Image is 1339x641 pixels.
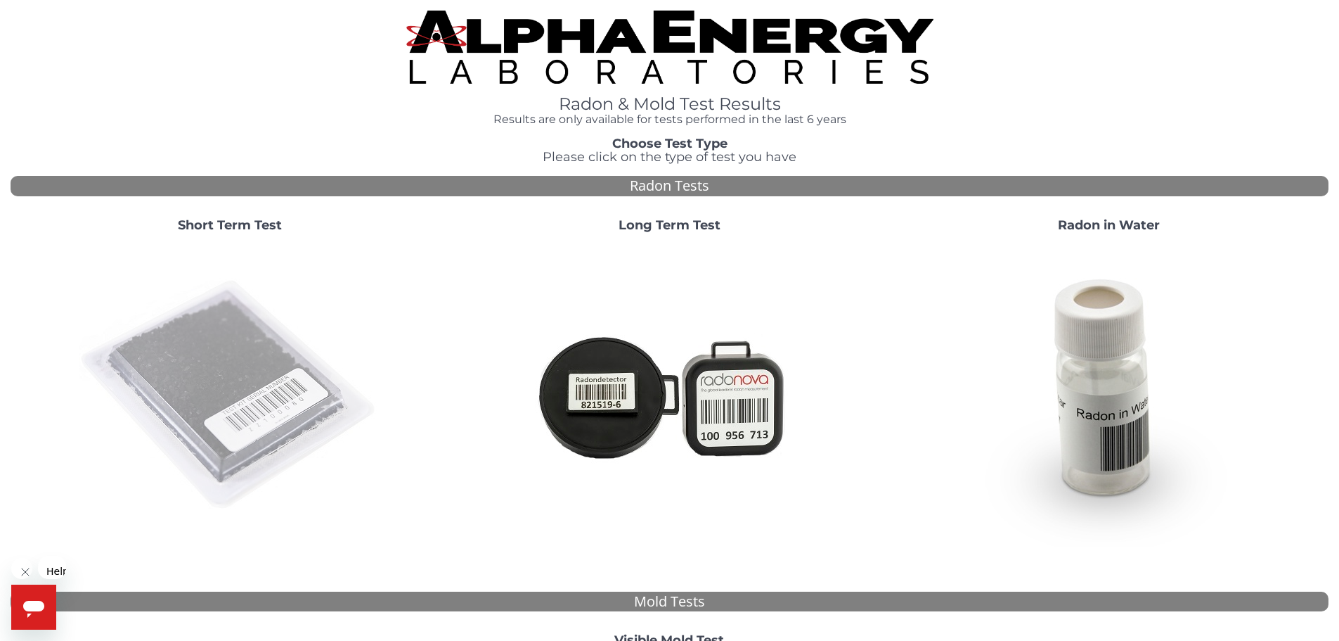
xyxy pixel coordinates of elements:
iframe: Close message [11,558,32,579]
span: Please click on the type of test you have [543,149,796,165]
div: Mold Tests [11,592,1328,612]
img: ShortTerm.jpg [79,244,381,547]
span: Help [8,10,31,21]
strong: Short Term Test [178,217,282,233]
strong: Long Term Test [619,217,720,233]
img: RadoninWater.jpg [957,244,1260,547]
strong: Radon in Water [1058,217,1160,233]
h4: Results are only available for tests performed in the last 6 years [406,113,933,126]
strong: Choose Test Type [612,136,727,151]
img: Radtrak2vsRadtrak3.jpg [518,244,820,547]
iframe: Message from company [38,556,66,579]
iframe: Button to launch messaging window [11,585,56,630]
img: TightCrop.jpg [406,11,933,84]
div: Radon Tests [11,176,1328,196]
h1: Radon & Mold Test Results [406,95,933,113]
